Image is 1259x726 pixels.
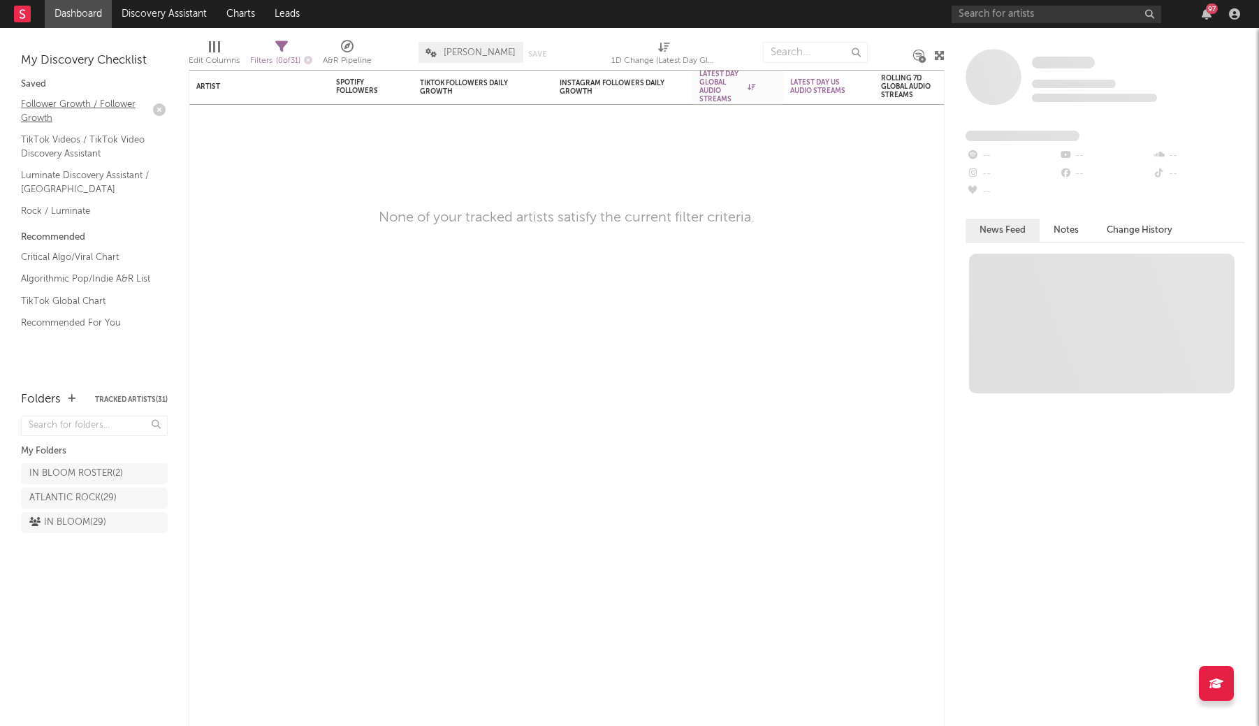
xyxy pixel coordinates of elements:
[1058,147,1151,165] div: --
[276,57,300,65] span: ( 0 of 31 )
[1093,219,1186,242] button: Change History
[323,35,372,75] div: A&R Pipeline
[189,52,240,69] div: Edit Columns
[21,463,168,484] a: IN BLOOM ROSTER(2)
[1058,165,1151,183] div: --
[196,82,301,91] div: Artist
[1032,56,1095,70] a: Some Artist
[323,52,372,69] div: A&R Pipeline
[966,131,1079,141] span: Fans Added by Platform
[420,79,525,96] div: TikTok Followers Daily Growth
[966,165,1058,183] div: --
[21,512,168,533] a: IN BLOOM(29)
[21,416,168,436] input: Search for folders...
[1202,8,1211,20] button: 97
[95,396,168,403] button: Tracked Artists(31)
[444,48,516,57] span: [PERSON_NAME]
[21,443,168,460] div: My Folders
[560,79,664,96] div: Instagram Followers Daily Growth
[1040,219,1093,242] button: Notes
[1152,165,1245,183] div: --
[21,271,154,286] a: Algorithmic Pop/Indie A&R List
[528,50,546,58] button: Save
[966,147,1058,165] div: --
[21,488,168,509] a: ATLANTIC ROCK(29)
[1032,94,1157,102] span: 0 fans last week
[21,203,154,219] a: Rock / Luminate
[189,35,240,75] div: Edit Columns
[29,514,106,531] div: IN BLOOM ( 29 )
[379,210,755,226] div: None of your tracked artists satisfy the current filter criteria.
[250,35,312,75] div: Filters(0 of 31)
[21,96,154,125] a: Follower Growth / Follower Growth
[21,132,154,161] a: TikTok Videos / TikTok Video Discovery Assistant
[21,52,168,69] div: My Discovery Checklist
[790,78,846,95] div: Latest Day US Audio Streams
[763,42,868,63] input: Search...
[611,52,716,69] div: 1D Change (Latest Day Global Audio Streams)
[21,391,61,408] div: Folders
[250,52,312,70] div: Filters
[952,6,1161,23] input: Search for artists
[21,168,154,196] a: Luminate Discovery Assistant / [GEOGRAPHIC_DATA]
[699,70,755,103] div: Latest Day Global Audio Streams
[336,78,385,95] div: Spotify Followers
[21,76,168,93] div: Saved
[21,229,168,246] div: Recommended
[1152,147,1245,165] div: --
[1206,3,1218,14] div: 97
[881,74,937,99] div: Rolling 7D Global Audio Streams
[611,35,716,75] div: 1D Change (Latest Day Global Audio Streams)
[29,490,117,507] div: ATLANTIC ROCK ( 29 )
[29,465,123,482] div: IN BLOOM ROSTER ( 2 )
[21,293,154,309] a: TikTok Global Chart
[966,219,1040,242] button: News Feed
[21,249,154,265] a: Critical Algo/Viral Chart
[1032,57,1095,68] span: Some Artist
[966,183,1058,201] div: --
[1032,80,1116,88] span: Tracking Since: [DATE]
[21,315,154,331] a: Recommended For You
